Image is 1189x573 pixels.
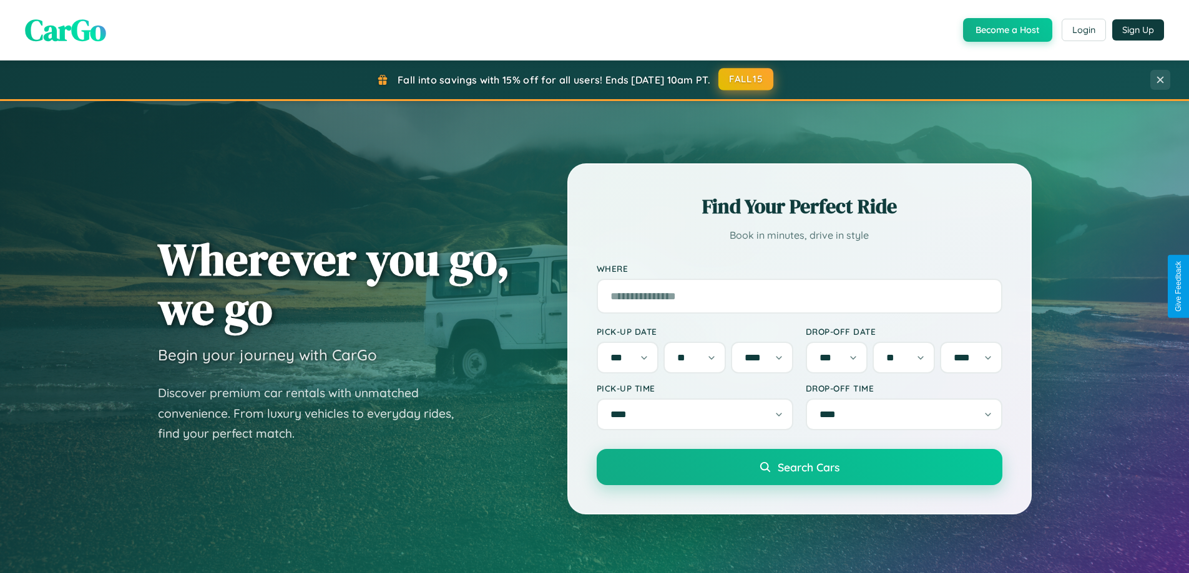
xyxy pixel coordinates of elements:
label: Drop-off Date [806,326,1002,337]
button: FALL15 [718,68,773,90]
span: Search Cars [778,460,839,474]
button: Sign Up [1112,19,1164,41]
p: Book in minutes, drive in style [597,226,1002,244]
button: Search Cars [597,449,1002,485]
button: Login [1062,19,1106,41]
label: Drop-off Time [806,383,1002,393]
p: Discover premium car rentals with unmatched convenience. From luxury vehicles to everyday rides, ... [158,383,470,444]
label: Pick-up Date [597,326,793,337]
div: Give Feedback [1174,261,1183,312]
span: CarGo [25,9,106,51]
button: Become a Host [963,18,1052,42]
label: Pick-up Time [597,383,793,393]
h2: Find Your Perfect Ride [597,193,1002,220]
label: Where [597,263,1002,274]
h1: Wherever you go, we go [158,234,510,333]
span: Fall into savings with 15% off for all users! Ends [DATE] 10am PT. [398,74,710,86]
h3: Begin your journey with CarGo [158,345,377,364]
